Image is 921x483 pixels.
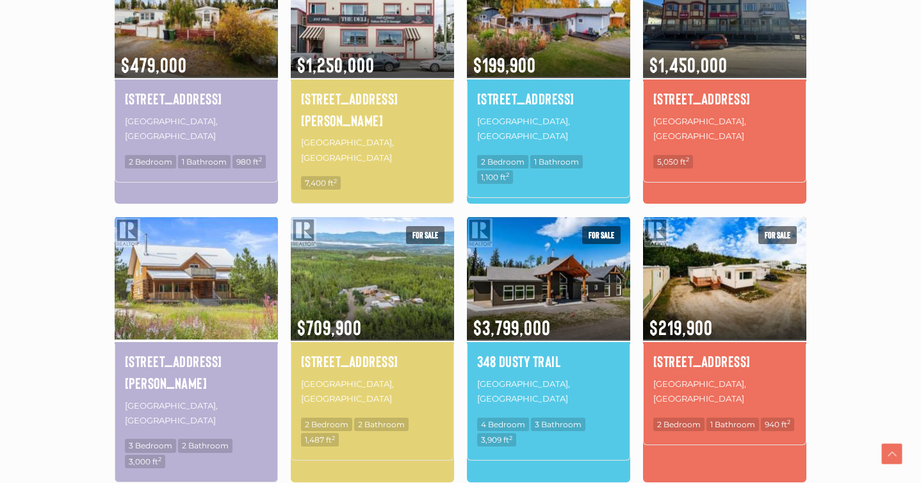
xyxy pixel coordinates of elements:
img: 175 ORION CRESCENT, Whitehorse North, Yukon [291,215,454,342]
p: [GEOGRAPHIC_DATA], [GEOGRAPHIC_DATA] [301,134,444,167]
span: 2 Bedroom [301,418,352,431]
span: For sale [758,226,797,244]
span: 7,400 ft [301,176,341,190]
a: [STREET_ADDRESS] [653,88,796,110]
sup: 2 [787,418,790,425]
span: 3,000 ft [125,455,165,468]
span: $709,900 [291,299,454,341]
span: 2 Bathroom [178,439,232,452]
p: [GEOGRAPHIC_DATA], [GEOGRAPHIC_DATA] [301,375,444,408]
span: 1,100 ft [477,170,513,184]
span: 2 Bedroom [125,155,176,168]
span: 2 Bedroom [477,155,528,168]
a: [STREET_ADDRESS] [301,350,444,372]
a: [STREET_ADDRESS] [477,88,620,110]
a: 348 Dusty Trail [477,350,620,372]
span: 1,487 ft [301,433,339,446]
sup: 2 [259,156,262,163]
span: 4 Bedroom [477,418,529,431]
p: [GEOGRAPHIC_DATA], [GEOGRAPHIC_DATA] [653,113,796,145]
span: $479,000 [115,36,278,78]
span: $3,799,000 [467,299,630,341]
p: [GEOGRAPHIC_DATA], [GEOGRAPHIC_DATA] [477,375,620,408]
span: $1,250,000 [291,36,454,78]
sup: 2 [334,177,337,184]
span: 1 Bathroom [706,418,759,431]
sup: 2 [506,171,509,178]
span: 1 Bathroom [178,155,231,168]
sup: 2 [686,156,689,163]
span: $1,450,000 [643,36,806,78]
p: [GEOGRAPHIC_DATA], [GEOGRAPHIC_DATA] [653,375,796,408]
a: [STREET_ADDRESS][PERSON_NAME] [125,350,268,393]
a: [STREET_ADDRESS][PERSON_NAME] [301,88,444,131]
span: For sale [406,226,444,244]
span: 3,909 ft [477,433,516,446]
sup: 2 [332,434,335,441]
a: [STREET_ADDRESS] [125,88,268,110]
p: [GEOGRAPHIC_DATA], [GEOGRAPHIC_DATA] [477,113,620,145]
span: 2 Bathroom [354,418,409,431]
sup: 2 [509,434,512,441]
span: 5,050 ft [653,155,693,168]
a: [STREET_ADDRESS] [653,350,796,372]
span: 940 ft [761,418,794,431]
img: 348 DUSTY TRAIL, Whitehorse North, Yukon [467,215,630,342]
img: 1130 ANNIE LAKE ROAD, Whitehorse South, Yukon [115,215,278,342]
p: [GEOGRAPHIC_DATA], [GEOGRAPHIC_DATA] [125,113,268,145]
sup: 2 [158,455,161,463]
span: 2 Bedroom [653,418,705,431]
span: For sale [582,226,621,244]
span: 3 Bedroom [125,439,176,452]
span: $219,900 [643,299,806,341]
span: $199,900 [467,36,630,78]
span: 1 Bathroom [530,155,583,168]
p: [GEOGRAPHIC_DATA], [GEOGRAPHIC_DATA] [125,397,268,430]
span: 3 Bathroom [531,418,585,431]
span: 980 ft [232,155,266,168]
img: 15-200 LOBIRD ROAD, Whitehorse, Yukon [643,215,806,342]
